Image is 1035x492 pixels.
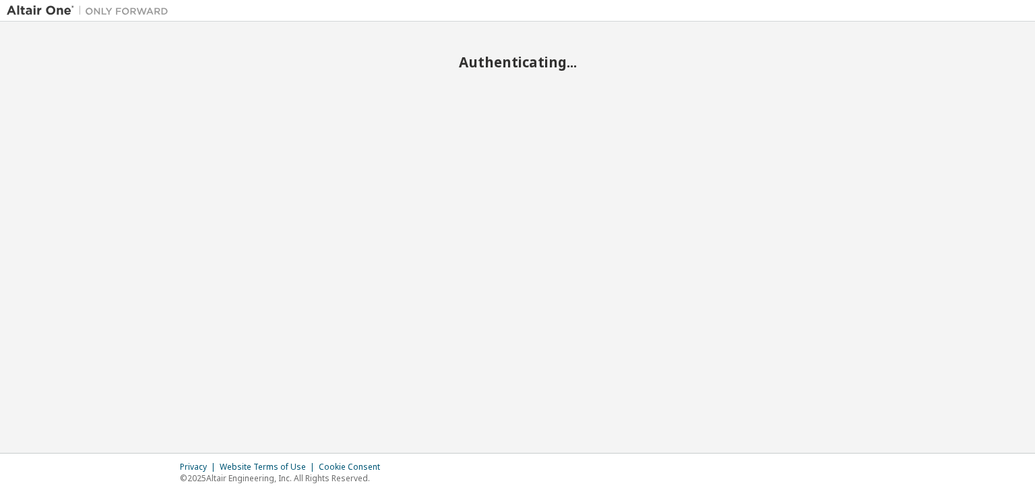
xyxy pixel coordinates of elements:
[7,4,175,18] img: Altair One
[180,472,388,484] p: © 2025 Altair Engineering, Inc. All Rights Reserved.
[180,462,220,472] div: Privacy
[319,462,388,472] div: Cookie Consent
[220,462,319,472] div: Website Terms of Use
[7,53,1028,71] h2: Authenticating...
